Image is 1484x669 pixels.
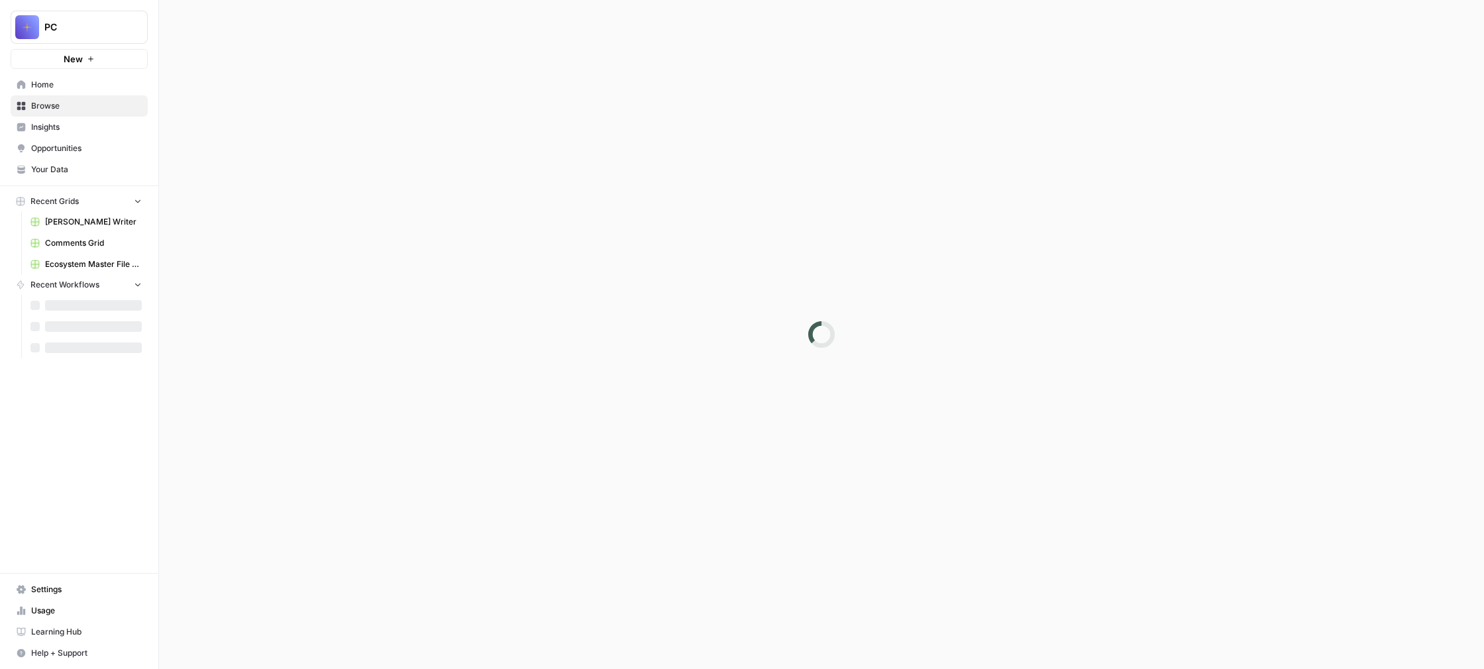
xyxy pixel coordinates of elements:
span: Home [31,79,142,91]
span: Your Data [31,164,142,176]
button: Recent Grids [11,191,148,211]
a: Opportunities [11,138,148,159]
a: Settings [11,579,148,600]
button: Recent Workflows [11,275,148,295]
span: [PERSON_NAME] Writer [45,216,142,228]
a: [PERSON_NAME] Writer [25,211,148,232]
a: Ecosystem Master File - SaaS.csv [25,254,148,275]
img: PC Logo [15,15,39,39]
span: Usage [31,605,142,617]
button: Workspace: PC [11,11,148,44]
button: New [11,49,148,69]
a: Learning Hub [11,621,148,643]
span: Help + Support [31,647,142,659]
span: Ecosystem Master File - SaaS.csv [45,258,142,270]
span: Insights [31,121,142,133]
span: Recent Grids [30,195,79,207]
span: Settings [31,584,142,595]
a: Home [11,74,148,95]
a: Your Data [11,159,148,180]
span: Recent Workflows [30,279,99,291]
a: Insights [11,117,148,138]
span: Learning Hub [31,626,142,638]
span: Browse [31,100,142,112]
span: Comments Grid [45,237,142,249]
span: Opportunities [31,142,142,154]
a: Usage [11,600,148,621]
span: PC [44,21,125,34]
a: Comments Grid [25,232,148,254]
a: Browse [11,95,148,117]
span: New [64,52,83,66]
button: Help + Support [11,643,148,664]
